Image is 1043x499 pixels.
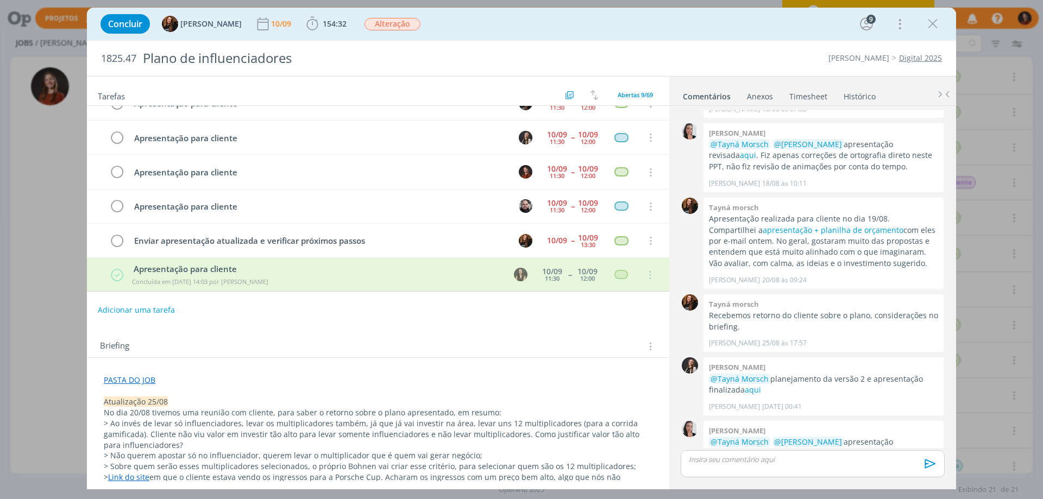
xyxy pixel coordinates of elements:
[550,207,564,213] div: 11:30
[740,150,756,160] a: aqui
[100,14,150,34] button: Concluir
[571,237,574,244] span: --
[104,461,652,472] p: > Sobre quem serão esses multiplicadores selecionados, o próprio Bohnen vai criar esse critério, ...
[682,123,698,140] img: C
[519,131,532,144] img: L
[709,426,765,435] b: [PERSON_NAME]
[98,89,125,102] span: Tarefas
[711,374,769,384] span: @Tayná Morsch
[139,45,587,72] div: Plano de influenciadores
[581,242,595,248] div: 13:30
[271,20,293,28] div: 10/09
[581,104,595,110] div: 12:00
[709,374,938,396] p: planejamento da versão 2 e apresentação finalizada
[550,173,564,179] div: 11:30
[97,300,175,320] button: Adicionar uma tarefa
[789,86,828,102] a: Timesheet
[547,131,567,138] div: 10/09
[709,139,938,172] p: apresentação revisada . Fiz apenas correções de ortografia direto neste PPT, não fiz revisão de a...
[580,275,595,281] div: 12:00
[568,271,571,279] span: --
[519,234,532,248] img: T
[858,15,875,33] button: 9
[711,437,769,447] span: @Tayná Morsch
[581,173,595,179] div: 12:00
[709,128,765,138] b: [PERSON_NAME]
[517,164,533,180] button: M
[577,268,598,275] div: 10/09
[162,16,242,32] button: T[PERSON_NAME]
[709,437,938,459] p: apresentação revisada .
[108,20,142,28] span: Concluir
[519,199,532,213] img: G
[180,20,242,28] span: [PERSON_NAME]
[104,472,652,494] p: > em que o cliente estava vendo os ingressos para a Porsche Cup. Acharam os ingressos com um preç...
[581,207,595,213] div: 12:00
[519,165,532,179] img: M
[866,15,876,24] div: 9
[843,86,876,102] a: Histórico
[618,91,653,99] span: Abertas 9/69
[101,53,136,65] span: 1825.47
[747,91,773,102] div: Anexos
[762,179,807,188] span: 18/08 às 10:11
[104,418,652,451] p: > Ao invés de levar só influenciadores, levar os multiplicadores também, já que já vai investir n...
[364,17,421,31] button: Alteração
[578,199,598,207] div: 10/09
[745,384,761,395] a: aqui
[571,134,574,141] span: --
[711,139,769,149] span: @Tayná Morsch
[550,104,564,110] div: 11:30
[365,18,420,30] span: Alteração
[571,99,574,107] span: --
[682,357,698,374] img: L
[590,90,598,100] img: arrow-down-up.svg
[547,199,567,207] div: 10/09
[709,310,938,332] p: Recebemos retorno do cliente sobre o plano, considerações no briefing.
[762,338,807,348] span: 25/08 às 17:57
[129,234,508,248] div: Enviar apresentação atualizada e verificar próximos passos
[682,421,698,437] img: C
[774,139,842,149] span: @[PERSON_NAME]
[104,450,652,461] p: > Não querem apostar só no influenciador, querem levar o multiplicador que é quem vai gerar negócio;
[547,237,567,244] div: 10/09
[104,396,168,407] span: Atualização 25/08
[762,402,802,412] span: [DATE] 00:41
[571,168,574,176] span: --
[108,472,149,482] a: Link do site
[682,294,698,311] img: T
[100,339,129,353] span: Briefing
[104,375,155,385] a: PASTA DO JOB
[517,232,533,249] button: T
[581,138,595,144] div: 12:00
[87,8,956,489] div: dialog
[545,275,560,281] div: 11:30
[132,277,268,286] span: Concluída em [DATE] 14:03 por [PERSON_NAME]
[550,138,564,144] div: 11:30
[899,53,942,63] a: Digital 2025
[762,275,807,285] span: 20/08 às 09:24
[709,203,759,212] b: Tayná morsch
[517,129,533,146] button: L
[709,275,760,285] p: [PERSON_NAME]
[828,53,889,63] a: [PERSON_NAME]
[578,165,598,173] div: 10/09
[578,131,598,138] div: 10/09
[709,299,759,309] b: Tayná morsch
[571,203,574,210] span: --
[517,198,533,214] button: G
[578,234,598,242] div: 10/09
[682,198,698,214] img: T
[709,338,760,348] p: [PERSON_NAME]
[130,263,504,275] div: Apresentação para cliente
[104,407,652,418] p: No dia 20/08 tivemos uma reunião com cliente, para saber o retorno sobre o plano apresentado, em ...
[709,362,765,372] b: [PERSON_NAME]
[129,131,508,145] div: Apresentação para cliente
[763,225,903,235] a: apresentação + planilha de orçamento
[162,16,178,32] img: T
[709,213,938,269] p: Apresentação realizada para cliente no dia 19/08. Compartilhei a com eles por e-mail ontem. No ge...
[709,402,760,412] p: [PERSON_NAME]
[682,86,731,102] a: Comentários
[304,15,349,33] button: 154:32
[774,437,842,447] span: @[PERSON_NAME]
